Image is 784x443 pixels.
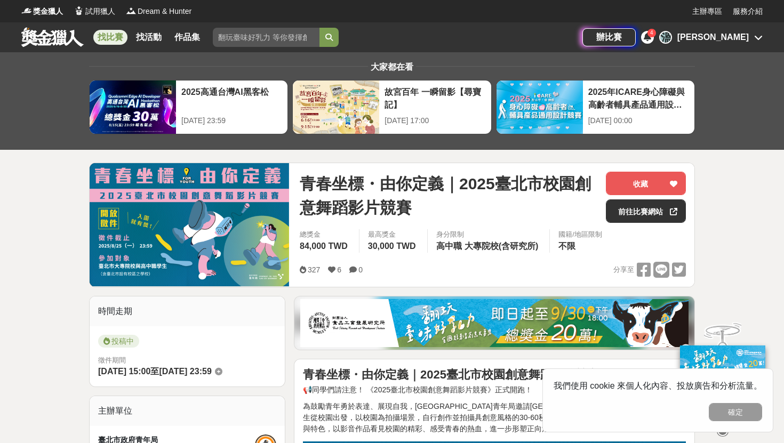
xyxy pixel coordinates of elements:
[308,265,320,274] span: 327
[465,241,539,251] span: 大專院校(含研究所)
[680,345,765,416] img: ff197300-f8ee-455f-a0ae-06a3645bc375.jpg
[170,30,204,45] a: 作品集
[368,229,419,240] span: 最高獎金
[150,367,159,376] span: 至
[89,80,288,134] a: 2025高通台灣AI黑客松[DATE] 23:59
[213,28,319,47] input: 翻玩臺味好乳力 等你發揮創意！
[303,402,682,433] span: 為鼓勵青年勇於表達、展現自我，[GEOGRAPHIC_DATA]青年局邀請[GEOGRAPHIC_DATA]各大專院校及高中職學生從校園出發，以校園為拍攝場景，自行創作並拍攝具創意風格的30-6...
[98,335,139,348] span: 投稿中
[138,6,191,17] span: Dream & Hunter
[300,299,689,347] img: b0ef2173-5a9d-47ad-b0e3-de335e335c0a.jpg
[303,368,599,381] strong: 青春坐標・由你定義｜2025臺北市校園創意舞蹈影片競賽
[358,265,363,274] span: 0
[90,396,285,426] div: 主辦單位
[126,6,191,17] a: LogoDream & Hunter
[90,163,289,286] img: Cover Image
[692,6,722,17] a: 主辦專區
[558,241,575,251] span: 不限
[677,31,749,44] div: [PERSON_NAME]
[436,229,541,240] div: 身分限制
[292,80,491,134] a: 故宮百年 一瞬留影【尋寶記】[DATE] 17:00
[181,115,282,126] div: [DATE] 23:59
[368,241,416,251] span: 30,000 TWD
[126,5,137,16] img: Logo
[300,172,597,220] span: 青春坐標・由你定義｜2025臺北市校園創意舞蹈影片競賽
[98,367,150,376] span: [DATE] 15:00
[33,6,63,17] span: 獎金獵人
[709,403,762,421] button: 確定
[337,265,341,274] span: 6
[303,385,532,394] span: 同學們請注意！ 《2025臺北市校園創意舞蹈影片競賽》正式開跑！
[436,241,462,251] span: 高中職
[582,28,636,46] a: 辦比賽
[588,86,689,110] div: 2025年ICARE身心障礙與高齡者輔具產品通用設計競賽
[74,5,84,16] img: Logo
[303,401,686,434] p: 。
[588,115,689,126] div: [DATE] 00:00
[85,6,115,17] span: 試用獵人
[303,385,312,394] strong: 📢
[606,172,686,195] button: 收藏
[385,115,485,126] div: [DATE] 17:00
[93,30,127,45] a: 找比賽
[368,62,416,71] span: 大家都在看
[613,262,634,278] span: 分享至
[21,5,32,16] img: Logo
[159,367,211,376] span: [DATE] 23:59
[606,199,686,223] a: 前往比賽網站
[733,6,763,17] a: 服務介紹
[554,381,762,390] span: 我們使用 cookie 來個人化內容、投放廣告和分析流量。
[90,296,285,326] div: 時間走期
[558,229,602,240] div: 國籍/地區限制
[496,80,695,134] a: 2025年ICARE身心障礙與高齡者輔具產品通用設計競賽[DATE] 00:00
[385,86,485,110] div: 故宮百年 一瞬留影【尋寶記】
[132,30,166,45] a: 找活動
[659,31,672,44] div: 溫
[98,356,126,364] span: 徵件期間
[300,229,350,240] span: 總獎金
[181,86,282,110] div: 2025高通台灣AI黑客松
[74,6,115,17] a: Logo試用獵人
[300,241,348,251] span: 84,000 TWD
[21,6,63,17] a: Logo獎金獵人
[650,30,653,36] span: 4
